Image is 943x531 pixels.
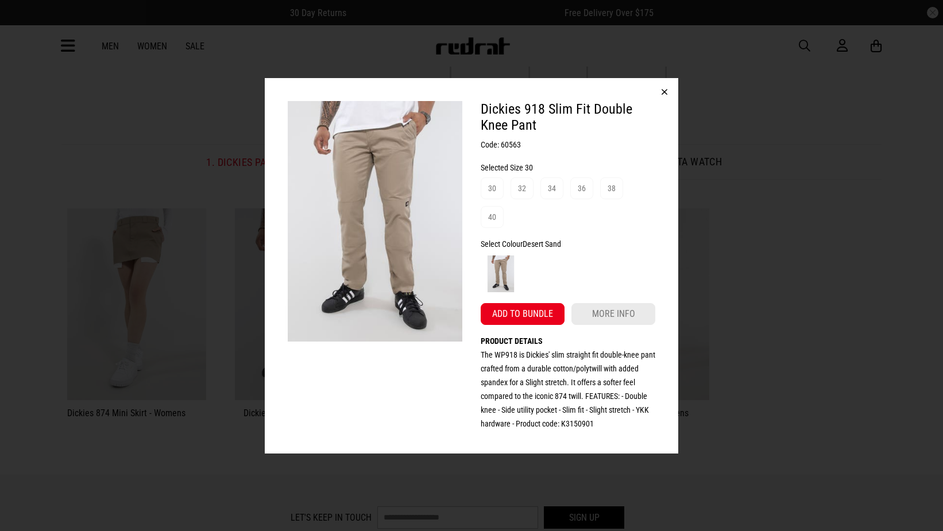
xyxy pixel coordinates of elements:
button: Open LiveChat chat widget [9,5,44,39]
span: Desert Sand [523,239,561,249]
h4: Product details [481,334,655,348]
div: 36 [578,181,586,195]
img: Desert Sand [482,255,519,292]
img: Dickies 918 Slim Fit Double Knee Pant in Beige [288,101,462,342]
p: The WP918 is Dickies' slim straight fit double-knee pant crafted from a durable cotton/polytwill ... [481,348,655,431]
button: Add to bundle [481,303,565,325]
h2: Dickies 918 Slim Fit Double Knee Pant [481,101,655,133]
span: 30 [525,163,533,172]
div: 32 [518,181,526,195]
div: 30 [488,181,496,195]
div: 38 [608,181,616,195]
a: More info [571,303,655,325]
div: 34 [548,181,556,195]
h3: Code: 60563 [481,138,655,152]
div: Select Colour [481,237,655,251]
div: Selected Size [481,161,655,175]
div: 40 [488,210,496,224]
